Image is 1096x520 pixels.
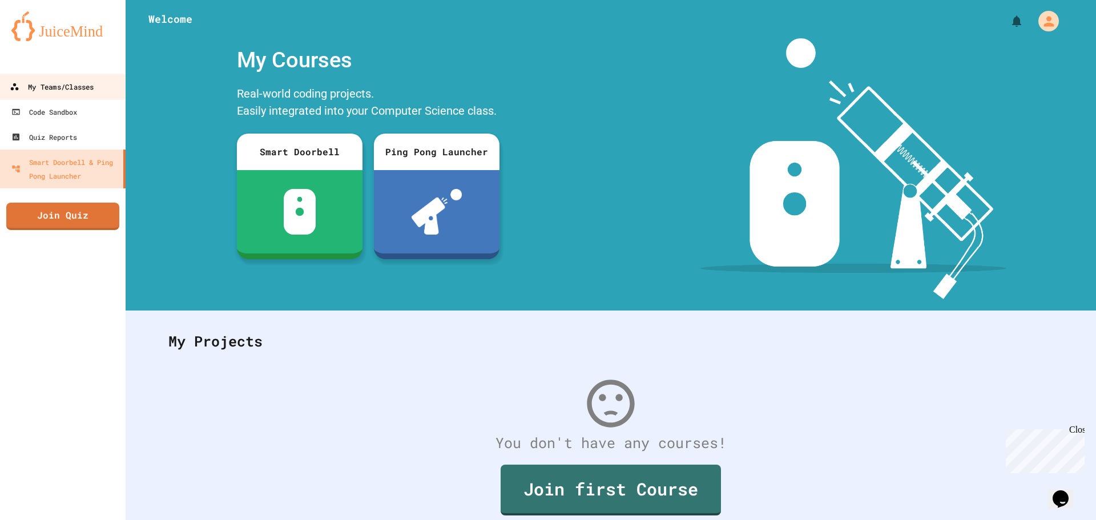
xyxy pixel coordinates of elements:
[1001,425,1085,473] iframe: chat widget
[6,203,119,230] a: Join Quiz
[374,134,499,170] div: Ping Pong Launcher
[501,465,721,515] a: Join first Course
[231,82,505,125] div: Real-world coding projects. Easily integrated into your Computer Science class.
[157,319,1065,364] div: My Projects
[157,432,1065,454] div: You don't have any courses!
[284,189,316,235] img: sdb-white.svg
[11,105,77,119] div: Code Sandbox
[237,134,362,170] div: Smart Doorbell
[1026,8,1062,34] div: My Account
[989,11,1026,31] div: My Notifications
[231,38,505,82] div: My Courses
[11,11,114,41] img: logo-orange.svg
[11,155,119,183] div: Smart Doorbell & Ping Pong Launcher
[11,130,77,144] div: Quiz Reports
[700,38,1006,299] img: banner-image-my-projects.png
[5,5,79,72] div: Chat with us now!Close
[10,80,94,94] div: My Teams/Classes
[1048,474,1085,509] iframe: chat widget
[412,189,462,235] img: ppl-with-ball.png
